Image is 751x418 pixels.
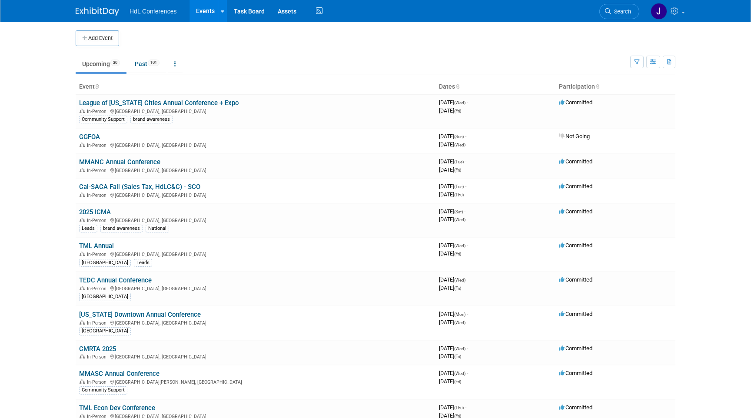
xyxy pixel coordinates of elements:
span: (Fri) [454,252,461,256]
a: Search [599,4,639,19]
span: (Wed) [454,100,465,105]
span: - [467,276,468,283]
span: Committed [559,208,592,215]
span: HdL Conferences [130,8,176,15]
span: Committed [559,276,592,283]
a: Cal-SACA Fall (Sales Tax, HdLC&C) - SCO [79,183,200,191]
span: (Wed) [454,371,465,376]
div: Community Support [79,386,127,394]
span: [DATE] [439,191,464,198]
span: [DATE] [439,141,465,148]
span: (Fri) [454,168,461,173]
span: [DATE] [439,133,466,139]
span: Committed [559,242,592,249]
span: [DATE] [439,216,465,222]
span: Search [611,8,631,15]
div: brand awareness [130,116,173,123]
span: [DATE] [439,353,461,359]
img: In-Person Event [80,379,85,384]
img: In-Person Event [80,286,85,290]
img: In-Person Event [80,354,85,358]
span: [DATE] [439,250,461,257]
div: Leads [134,259,152,267]
span: Committed [559,183,592,189]
span: - [467,370,468,376]
span: - [464,208,465,215]
a: [US_STATE] Downtown Annual Conference [79,311,201,318]
span: [DATE] [439,183,466,189]
span: - [465,133,466,139]
span: - [467,99,468,106]
span: In-Person [87,218,109,223]
img: In-Person Event [80,143,85,147]
div: National [146,225,169,232]
span: [DATE] [439,285,461,291]
a: TML Econ Dev Conference [79,404,155,412]
span: [DATE] [439,404,466,411]
span: (Thu) [454,405,464,410]
img: In-Person Event [80,218,85,222]
a: Past101 [128,56,166,72]
span: [DATE] [439,311,468,317]
a: Sort by Start Date [455,83,459,90]
div: [GEOGRAPHIC_DATA], [GEOGRAPHIC_DATA] [79,353,432,360]
span: In-Person [87,168,109,173]
a: GGFOA [79,133,100,141]
span: In-Person [87,192,109,198]
span: In-Person [87,354,109,360]
div: Leads [79,225,97,232]
span: (Wed) [454,320,465,325]
span: Committed [559,311,592,317]
span: (Fri) [454,354,461,359]
span: [DATE] [439,208,465,215]
span: (Fri) [454,109,461,113]
a: Sort by Event Name [95,83,99,90]
div: [GEOGRAPHIC_DATA], [GEOGRAPHIC_DATA] [79,319,432,326]
span: Committed [559,404,592,411]
img: ExhibitDay [76,7,119,16]
div: [GEOGRAPHIC_DATA], [GEOGRAPHIC_DATA] [79,285,432,292]
button: Add Event [76,30,119,46]
div: [GEOGRAPHIC_DATA][PERSON_NAME], [GEOGRAPHIC_DATA] [79,378,432,385]
img: In-Person Event [80,252,85,256]
span: In-Person [87,286,109,292]
span: (Mon) [454,312,465,317]
span: (Fri) [454,379,461,384]
span: [DATE] [439,345,468,352]
span: In-Person [87,143,109,148]
span: In-Person [87,109,109,114]
span: - [467,345,468,352]
span: In-Person [87,252,109,257]
span: - [467,242,468,249]
span: Committed [559,99,592,106]
span: Committed [559,158,592,165]
div: [GEOGRAPHIC_DATA] [79,327,131,335]
span: [DATE] [439,107,461,114]
div: [GEOGRAPHIC_DATA], [GEOGRAPHIC_DATA] [79,166,432,173]
a: 2025 ICMA [79,208,111,216]
span: (Wed) [454,143,465,147]
span: Committed [559,345,592,352]
span: [DATE] [439,242,468,249]
th: Participation [555,80,675,94]
img: In-Person Event [80,192,85,197]
span: - [465,404,466,411]
div: [GEOGRAPHIC_DATA] [79,259,131,267]
div: [GEOGRAPHIC_DATA], [GEOGRAPHIC_DATA] [79,141,432,148]
span: In-Person [87,379,109,385]
span: - [467,311,468,317]
span: [DATE] [439,319,465,325]
a: Upcoming30 [76,56,126,72]
a: MMASC Annual Conference [79,370,160,378]
span: - [465,158,466,165]
a: MMANC Annual Conference [79,158,160,166]
span: 101 [148,60,160,66]
img: Johnny Nguyen [651,3,667,20]
div: [GEOGRAPHIC_DATA], [GEOGRAPHIC_DATA] [79,216,432,223]
span: [DATE] [439,370,468,376]
span: (Wed) [454,217,465,222]
img: In-Person Event [80,320,85,325]
div: brand awareness [100,225,143,232]
span: (Sat) [454,209,463,214]
div: [GEOGRAPHIC_DATA], [GEOGRAPHIC_DATA] [79,107,432,114]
